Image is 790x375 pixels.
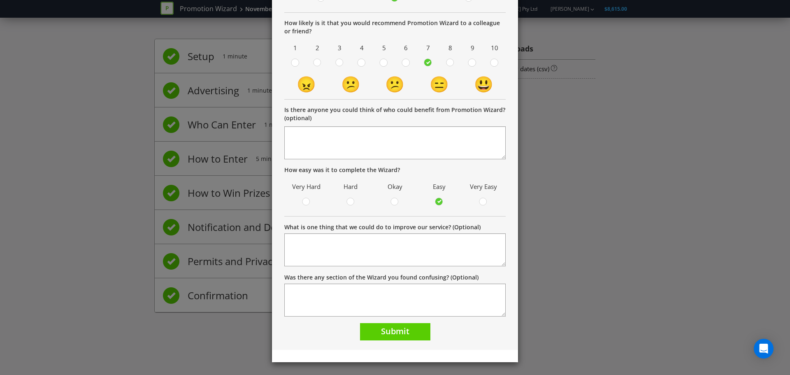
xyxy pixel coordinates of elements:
[284,223,481,231] label: What is one thing that we could do to improve our service? (Optional)
[353,42,371,54] span: 4
[373,73,417,95] td: 😕
[397,42,415,54] span: 6
[284,106,506,122] p: Is there anyone you could think of who could benefit from Promotion Wizard? (optional)
[333,180,369,193] span: Hard
[441,42,460,54] span: 8
[329,73,373,95] td: 😕
[284,73,329,95] td: 😠
[309,42,327,54] span: 2
[417,73,462,95] td: 😑
[331,42,349,54] span: 3
[421,180,458,193] span: Easy
[284,273,479,282] label: Was there any section of the Wizard you found confusing? (Optional)
[381,326,409,337] span: Submit
[377,180,413,193] span: Okay
[465,180,502,193] span: Very Easy
[463,42,481,54] span: 9
[284,19,506,35] p: How likely is it that you would recommend Promotion Wizard to a colleague or friend?
[284,166,506,174] p: How easy was it to complete the Wizard?
[486,42,504,54] span: 10
[419,42,437,54] span: 7
[360,323,430,341] button: Submit
[461,73,506,95] td: 😃
[754,339,774,359] div: Open Intercom Messenger
[288,180,325,193] span: Very Hard
[375,42,393,54] span: 5
[286,42,304,54] span: 1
